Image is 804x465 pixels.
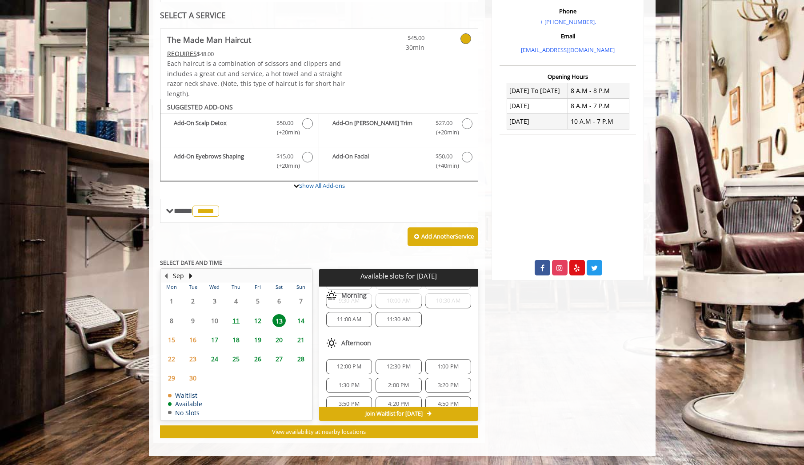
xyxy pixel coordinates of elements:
td: No Slots [168,409,202,416]
td: Select day15 [161,330,182,349]
b: The Made Man Haircut [167,33,251,46]
span: $27.00 [436,118,452,128]
th: Fri [247,283,268,291]
b: SELECT DATE AND TIME [160,259,222,267]
span: (+20min ) [431,128,457,137]
div: 3:20 PM [425,378,471,393]
span: 29 [165,372,178,384]
span: This service needs some Advance to be paid before we block your appointment [167,49,197,58]
b: Add-On Eyebrows Shaping [174,152,268,170]
span: 4:50 PM [438,400,459,408]
td: Select day14 [290,311,312,330]
span: 20 [272,333,286,346]
h3: Email [502,33,634,39]
div: 4:50 PM [425,396,471,412]
td: 10 A.M - 7 P.M [568,114,629,129]
td: Select day19 [247,330,268,349]
td: Select day26 [247,349,268,368]
b: SUGGESTED ADD-ONS [167,103,233,111]
div: SELECT A SERVICE [160,11,479,20]
span: (+40min ) [431,161,457,170]
td: [DATE] [507,114,568,129]
button: Sep [173,271,184,281]
b: Add-On Facial [332,152,427,170]
span: 21 [294,333,308,346]
label: Add-On Eyebrows Shaping [165,152,314,173]
span: 26 [251,352,264,365]
div: 3:50 PM [326,396,372,412]
th: Wed [204,283,225,291]
span: 19 [251,333,264,346]
a: + [PHONE_NUMBER]. [540,18,596,26]
span: 4:20 PM [388,400,409,408]
label: Add-On Beard Trim [324,118,473,139]
th: Sat [268,283,290,291]
span: 24 [208,352,221,365]
span: 11 [229,314,243,327]
span: 25 [229,352,243,365]
td: 8 A.M - 7 P.M [568,98,629,113]
div: 12:30 PM [376,359,421,374]
span: 1:00 PM [438,363,459,370]
button: Add AnotherService [408,227,478,246]
td: Select day25 [225,349,247,368]
td: [DATE] To [DATE] [507,83,568,98]
td: Select day16 [182,330,204,349]
td: Select day11 [225,311,247,330]
span: Afternoon [341,340,371,347]
span: 30 [186,372,200,384]
label: Add-On Facial [324,152,473,173]
img: morning slots [326,290,337,301]
label: Add-On Scalp Detox [165,118,314,139]
span: 27 [272,352,286,365]
th: Sun [290,283,312,291]
span: 11:30 AM [387,316,411,323]
td: Select day28 [290,349,312,368]
div: The Made Man Haircut Add-onS [160,99,479,182]
td: Select day13 [268,311,290,330]
span: 23 [186,352,200,365]
span: 12:00 PM [337,363,361,370]
span: 15 [165,333,178,346]
td: Select day18 [225,330,247,349]
span: 12 [251,314,264,327]
span: 13 [272,314,286,327]
div: 12:00 PM [326,359,372,374]
span: Morning [341,292,367,299]
b: Add-On Scalp Detox [174,118,268,137]
div: 1:30 PM [326,378,372,393]
span: 17 [208,333,221,346]
span: 28 [294,352,308,365]
span: $50.00 [276,118,293,128]
span: 12:30 PM [387,363,411,370]
span: Join Waitlist for [DATE] [365,410,423,417]
td: Select day17 [204,330,225,349]
div: 1:00 PM [425,359,471,374]
td: 8 A.M - 8 P.M [568,83,629,98]
a: Show All Add-ons [299,182,345,190]
th: Tue [182,283,204,291]
span: View availability at nearby locations [272,428,366,436]
td: Select day21 [290,330,312,349]
span: 22 [165,352,178,365]
span: 2:00 PM [388,382,409,389]
div: 11:30 AM [376,312,421,327]
td: Select day12 [247,311,268,330]
a: $45.00 [372,29,424,53]
div: 11:00 AM [326,312,372,327]
span: (+20min ) [272,161,298,170]
img: afternoon slots [326,338,337,348]
th: Mon [161,283,182,291]
span: $15.00 [276,152,293,161]
p: Available slots for [DATE] [323,272,475,280]
td: Select day30 [182,368,204,388]
button: Previous Month [163,271,170,281]
a: [EMAIL_ADDRESS][DOMAIN_NAME] [521,46,615,54]
b: Add Another Service [421,232,474,240]
span: 3:20 PM [438,382,459,389]
td: Select day20 [268,330,290,349]
span: 18 [229,333,243,346]
div: 2:00 PM [376,378,421,393]
span: 3:50 PM [339,400,360,408]
span: 16 [186,333,200,346]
